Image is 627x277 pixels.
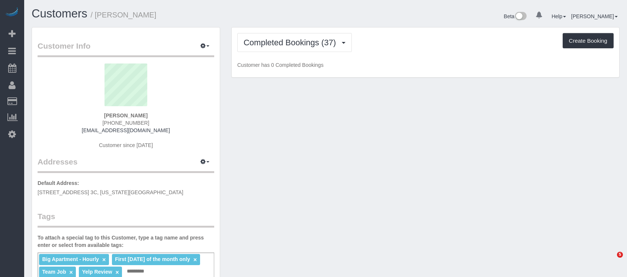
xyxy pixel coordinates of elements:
p: Customer has 0 Completed Bookings [237,61,614,69]
img: New interface [514,12,527,22]
span: First [DATE] of the month only [115,256,190,262]
iframe: Intercom live chat [602,252,620,270]
a: [EMAIL_ADDRESS][DOMAIN_NAME] [82,127,170,133]
a: × [102,257,106,263]
label: To attach a special tag to this Customer, type a tag name and press enter or select from availabl... [38,234,214,249]
span: 5 [617,252,623,258]
span: Yelp Review [82,269,112,275]
a: Beta [504,13,527,19]
span: Completed Bookings (37) [244,38,340,47]
button: Create Booking [563,33,614,49]
span: [STREET_ADDRESS] 3C, [US_STATE][GEOGRAPHIC_DATA] [38,189,183,195]
a: × [70,269,73,276]
small: / [PERSON_NAME] [91,11,157,19]
a: Customers [32,7,87,20]
a: × [193,257,197,263]
label: Default Address: [38,179,79,187]
span: Customer since [DATE] [99,142,153,148]
button: Completed Bookings (37) [237,33,352,52]
legend: Customer Info [38,40,214,57]
span: Big Apartment - Hourly [42,256,99,262]
img: Automaid Logo [4,7,19,18]
span: [PHONE_NUMBER] [102,120,149,126]
a: Help [552,13,566,19]
strong: [PERSON_NAME] [104,113,148,118]
legend: Tags [38,211,214,228]
a: × [116,269,119,276]
a: [PERSON_NAME] [571,13,618,19]
span: Team Job [42,269,66,275]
